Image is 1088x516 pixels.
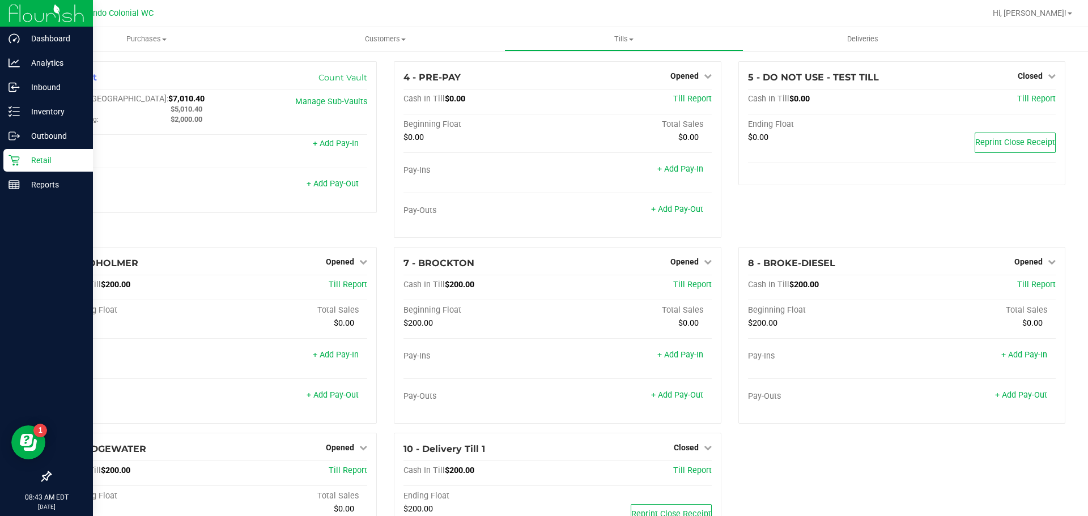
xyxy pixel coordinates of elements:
span: $200.00 [403,318,433,328]
div: Ending Float [403,491,558,501]
span: Hi, [PERSON_NAME]! [993,8,1066,18]
a: Till Report [673,94,712,104]
span: $200.00 [101,466,130,475]
span: $0.00 [678,318,699,328]
span: $0.00 [334,504,354,514]
div: Beginning Float [748,305,902,315]
span: Opened [670,257,699,266]
div: Total Sales [214,305,368,315]
p: Inbound [20,80,88,94]
span: $200.00 [403,504,433,514]
span: Cash In [GEOGRAPHIC_DATA]: [59,94,168,104]
span: $0.00 [748,133,768,142]
a: + Add Pay-In [313,350,359,360]
a: Count Vault [318,73,367,83]
div: Pay-Outs [59,391,214,402]
span: Cash In Till [403,466,445,475]
span: $0.00 [334,318,354,328]
a: Till Report [1017,280,1056,289]
span: Orlando Colonial WC [78,8,154,18]
span: $0.00 [678,133,699,142]
p: Analytics [20,56,88,70]
span: Opened [326,443,354,452]
a: + Add Pay-Out [651,204,703,214]
inline-svg: Outbound [8,130,20,142]
span: $200.00 [445,280,474,289]
a: + Add Pay-In [657,164,703,174]
div: Pay-Outs [748,391,902,402]
span: $2,000.00 [171,115,202,123]
inline-svg: Inventory [8,106,20,117]
span: $200.00 [101,280,130,289]
a: Customers [266,27,504,51]
div: Pay-Ins [403,165,558,176]
div: Pay-Ins [403,351,558,361]
a: + Add Pay-Out [995,390,1047,400]
span: Closed [674,443,699,452]
span: $0.00 [403,133,424,142]
span: Closed [1018,71,1043,80]
p: [DATE] [5,502,88,511]
span: Cash In Till [403,280,445,289]
a: Till Report [329,280,367,289]
span: Tills [505,34,742,44]
div: Pay-Ins [59,140,214,150]
a: + Add Pay-In [1001,350,1047,360]
span: Reprint Close Receipt [975,138,1055,147]
span: Opened [326,257,354,266]
a: Till Report [329,466,367,475]
span: $5,010.40 [171,105,202,113]
div: Total Sales [558,120,712,130]
div: Total Sales [558,305,712,315]
span: $200.00 [445,466,474,475]
div: Pay-Ins [748,351,902,361]
div: Pay-Outs [403,391,558,402]
a: + Add Pay-Out [307,179,359,189]
div: Total Sales [214,491,368,501]
p: Reports [20,178,88,191]
iframe: Resource center [11,425,45,459]
a: Manage Sub-Vaults [295,97,367,106]
p: Dashboard [20,32,88,45]
span: Cash In Till [748,280,789,289]
a: + Add Pay-In [657,350,703,360]
a: + Add Pay-In [313,139,359,148]
span: Opened [670,71,699,80]
span: 4 - PRE-PAY [403,72,461,83]
div: Beginning Float [59,305,214,315]
a: + Add Pay-Out [307,390,359,400]
span: Cash In Till [403,94,445,104]
div: Beginning Float [403,305,558,315]
span: $0.00 [1022,318,1043,328]
span: 9 - BRIDGEWATER [59,443,146,454]
div: Beginning Float [59,491,214,501]
a: Till Report [673,280,712,289]
div: Pay-Outs [403,206,558,216]
div: Pay-Outs [59,180,214,190]
div: Ending Float [748,120,902,130]
div: Total Sales [902,305,1056,315]
span: Purchases [27,34,266,44]
a: + Add Pay-Out [651,390,703,400]
p: Outbound [20,129,88,143]
span: $7,010.40 [168,94,205,104]
span: Opened [1014,257,1043,266]
span: 10 - Delivery Till 1 [403,443,485,454]
span: 7 - BROCKTON [403,258,474,268]
div: Beginning Float [403,120,558,130]
span: Till Report [673,466,712,475]
p: Inventory [20,105,88,118]
inline-svg: Inbound [8,82,20,93]
a: Till Report [1017,94,1056,104]
a: Deliveries [743,27,982,51]
a: Purchases [27,27,266,51]
inline-svg: Analytics [8,57,20,69]
span: Cash In Till [748,94,789,104]
span: $0.00 [789,94,810,104]
p: Retail [20,153,88,167]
